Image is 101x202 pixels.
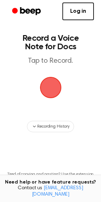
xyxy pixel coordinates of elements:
p: Tap to Record. [13,57,88,66]
a: Log in [62,2,94,20]
span: Recording History [37,123,69,130]
button: Recording History [27,121,74,132]
p: Tired of copying and pasting? Use the extension to automatically insert your recordings. [6,172,95,183]
span: Contact us [4,185,97,198]
a: [EMAIL_ADDRESS][DOMAIN_NAME] [32,186,83,197]
a: Beep [7,5,47,18]
h1: Record a Voice Note for Docs [13,34,88,51]
img: Beep Logo [40,77,61,98]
